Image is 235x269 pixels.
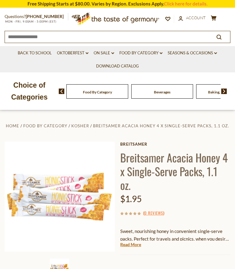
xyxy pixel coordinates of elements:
a: Download Catalog [96,63,139,70]
span: ( ) [143,210,164,216]
a: Home [6,123,19,128]
a: Kosher [71,123,89,128]
img: previous arrow [59,89,65,94]
a: Beverages [154,90,170,94]
a: Breitsamer [120,142,230,147]
span: Account [186,15,206,20]
span: MON - FRI, 9:00AM - 5:00PM (EST) [5,20,57,23]
a: Food By Category [83,90,112,94]
img: Breitsamer Honey Stick Singles [5,142,115,252]
a: Food By Category [23,123,67,128]
p: Questions? [5,13,68,20]
span: $1.95 [120,194,142,204]
img: next arrow [221,89,227,94]
a: Breitsamer Acacia Honey 4 x Single-Serve Packs, 1.1 oz. [93,123,229,128]
a: [PHONE_NUMBER] [26,14,64,19]
a: Back to School [18,50,52,56]
a: On Sale [94,50,114,56]
p: Sweet, nourishing honey in convenient single-serve packs. Perfect for travels and picnics, when y... [120,227,230,243]
a: 0 Reviews [144,210,163,216]
h1: Breitsamer Acacia Honey 4 x Single-Serve Packs, 1.1 oz. [120,151,230,192]
a: Read More [120,242,141,248]
a: Food By Category [119,50,162,56]
a: Click here for details. [164,1,207,6]
a: Oktoberfest [57,50,88,56]
a: Account [178,15,206,21]
a: Seasons & Occasions [168,50,217,56]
